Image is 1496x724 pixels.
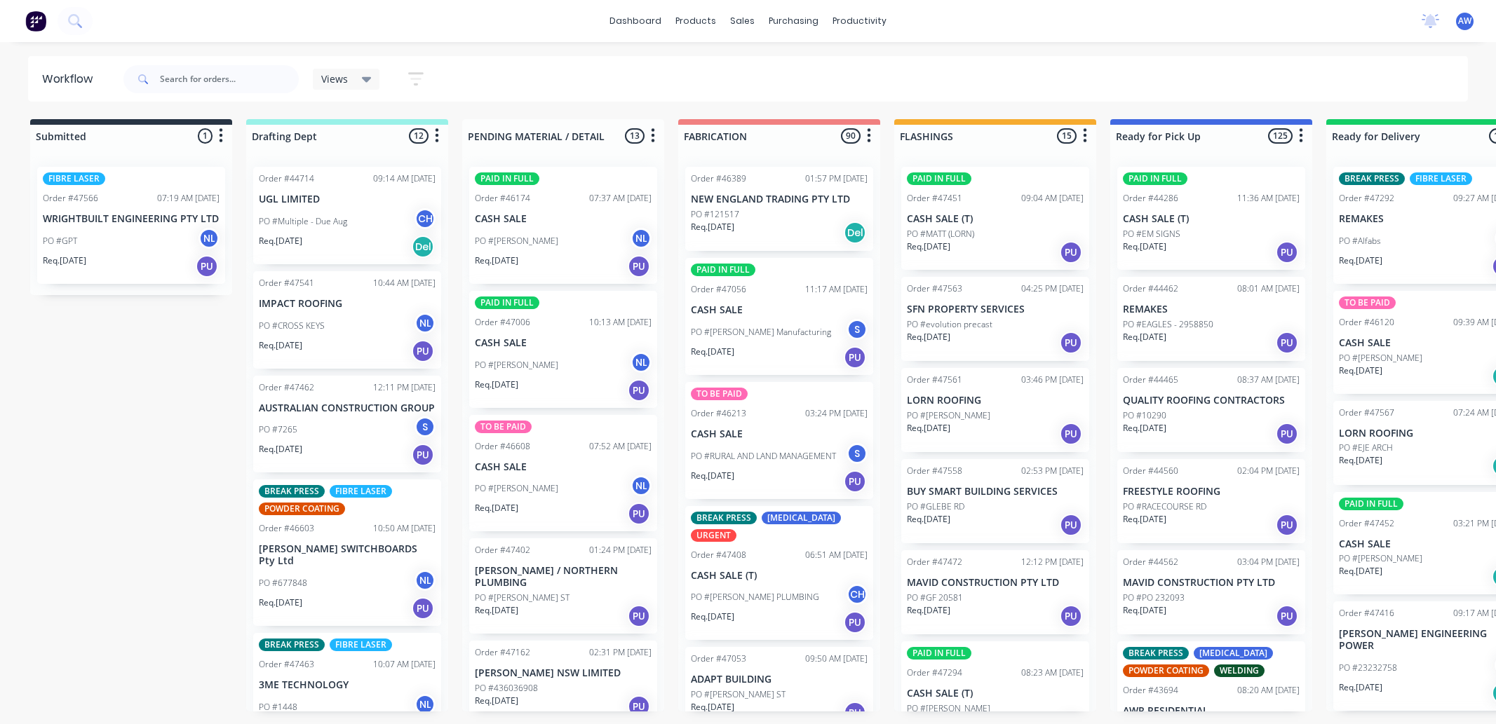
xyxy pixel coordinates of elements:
[907,395,1084,407] p: LORN ROOFING
[37,167,225,284] div: FIBRE LASEROrder #4756607:19 AM [DATE]WRIGHTBUILT ENGINEERING PTY LTDPO #GPTNLReq.[DATE]PU
[1123,282,1178,295] div: Order #44462
[826,11,894,32] div: productivity
[1021,465,1084,477] div: 02:53 PM [DATE]
[475,421,532,433] div: TO BE PAID
[1458,15,1471,27] span: AW
[1276,514,1298,536] div: PU
[1123,705,1300,717] p: AWR RESIDENTIAL
[475,604,518,617] p: Req. [DATE]
[691,674,868,685] p: ADAPT BUILDING
[1123,604,1166,617] p: Req. [DATE]
[844,611,866,634] div: PU
[844,702,866,724] div: PU
[901,167,1089,270] div: PAID IN FULLOrder #4745109:04 AM [DATE]CASH SALE (T)PO #MATT (LORN)Req.[DATE]PU
[412,340,434,362] div: PU
[628,503,650,525] div: PU
[259,339,302,352] p: Req. [DATE]
[259,577,307,589] p: PO #677848
[907,577,1084,589] p: MAVID CONSTRUCTION PTY LTD
[1021,667,1084,679] div: 08:23 AM [DATE]
[1060,332,1082,354] div: PU
[253,479,441,626] div: BREAK PRESSFIBRE LASERPOWDER COATINGOrder #4660310:50 AM [DATE][PERSON_NAME] SWITCHBOARDS Pty Ltd...
[901,368,1089,452] div: Order #4756103:46 PM [DATE]LORN ROOFINGPO #[PERSON_NAME]Req.[DATE]PU
[1276,423,1298,445] div: PU
[691,549,746,561] div: Order #47408
[475,565,652,589] p: [PERSON_NAME] / NORTHERN PLUMBING
[1237,465,1300,477] div: 02:04 PM [DATE]
[475,296,539,309] div: PAID IN FULL
[415,313,436,334] div: NL
[844,470,866,493] div: PU
[475,172,539,185] div: PAID IN FULL
[907,486,1084,498] p: BUY SMART BUILDING SERVICES
[42,71,100,88] div: Workflow
[1237,374,1300,386] div: 08:37 AM [DATE]
[1060,514,1082,536] div: PU
[1339,192,1394,205] div: Order #47292
[685,506,873,641] div: BREAK PRESS[MEDICAL_DATA]URGENTOrder #4740806:51 AM [DATE]CASH SALE (T)PO #[PERSON_NAME] PLUMBING...
[1123,486,1300,498] p: FREESTYLE ROOFING
[373,522,436,535] div: 10:50 AM [DATE]
[1123,422,1166,435] p: Req. [DATE]
[330,638,392,651] div: FIBRE LASER
[259,215,347,228] p: PO #Multiple - Due Aug
[1123,331,1166,343] p: Req. [DATE]
[1123,592,1185,604] p: PO #PO 232093
[469,291,657,408] div: PAID IN FULLOrder #4700610:13 AM [DATE]CASH SALEPO #[PERSON_NAME]NLReq.[DATE]PU
[412,444,434,466] div: PU
[259,193,436,205] p: UGL LIMITED
[1339,454,1382,467] p: Req. [DATE]
[907,331,950,343] p: Req. [DATE]
[475,544,530,556] div: Order #47402
[589,440,652,453] div: 07:52 AM [DATE]
[691,283,746,296] div: Order #47056
[907,303,1084,315] p: SFN PROPERTY SERVICES
[685,167,873,251] div: Order #4638901:57 PM [DATE]NEW ENGLAND TRADING PTY LTDPO #121517Req.[DATE]Del
[901,277,1089,361] div: Order #4756304:25 PM [DATE]SFN PROPERTY SERVICESPO #evolution precastReq.[DATE]PU
[475,316,530,329] div: Order #47006
[373,381,436,394] div: 12:11 PM [DATE]
[1339,681,1382,694] p: Req. [DATE]
[259,485,325,498] div: BREAK PRESS
[1123,556,1178,568] div: Order #44562
[691,450,836,463] p: PO #RURAL AND LAND MANAGEMENT
[847,584,868,605] div: CH
[628,379,650,402] div: PU
[1123,172,1187,185] div: PAID IN FULL
[259,172,314,185] div: Order #44714
[691,193,868,205] p: NEW ENGLAND TRADING PTY LTD
[1021,374,1084,386] div: 03:46 PM [DATE]
[475,461,652,473] p: CASH SALE
[1123,213,1300,225] p: CASH SALE (T)
[1410,172,1472,185] div: FIBRE LASER
[847,319,868,340] div: S
[1276,605,1298,627] div: PU
[1339,607,1394,620] div: Order #47416
[475,482,558,495] p: PO #[PERSON_NAME]
[907,213,1084,225] p: CASH SALE (T)
[1123,500,1206,513] p: PO #RACECOURSE RD
[691,570,868,582] p: CASH SALE (T)
[907,647,971,660] div: PAID IN FULL
[691,172,746,185] div: Order #46389
[1339,407,1394,419] div: Order #47567
[330,485,392,498] div: FIBRE LASER
[1339,662,1397,674] p: PO #23232758
[847,443,868,464] div: S
[1123,395,1300,407] p: QUALITY ROOFING CONTRACTORS
[805,172,868,185] div: 01:57 PM [DATE]
[691,610,734,623] p: Req. [DATE]
[1339,552,1422,565] p: PO #[PERSON_NAME]
[43,235,77,247] p: PO #GPT
[43,192,98,205] div: Order #47566
[691,591,819,603] p: PO #[PERSON_NAME] PLUMBING
[1123,409,1166,422] p: PO #10290
[805,653,868,665] div: 09:50 AM [DATE]
[259,298,436,310] p: IMPACT ROOFING
[1117,459,1305,543] div: Order #4456002:04 PM [DATE]FREESTYLE ROOFINGPO #RACECOURSE RDReq.[DATE]PU
[253,376,441,473] div: Order #4746212:11 PM [DATE]AUSTRALIAN CONSTRUCTION GROUPPO #7265SReq.[DATE]PU
[1123,228,1180,240] p: PO #EM SIGNS
[475,695,518,707] p: Req. [DATE]
[685,382,873,499] div: TO BE PAIDOrder #4621303:24 PM [DATE]CASH SALEPO #RURAL AND LAND MANAGEMENTSReq.[DATE]PU
[691,326,831,339] p: PO #[PERSON_NAME] Manufacturing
